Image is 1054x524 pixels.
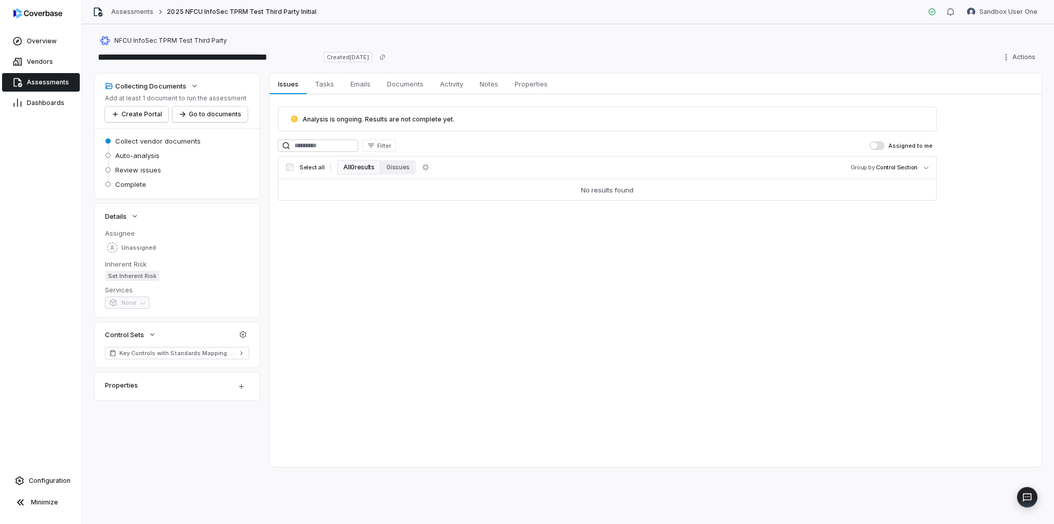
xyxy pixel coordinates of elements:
[979,8,1038,16] span: Sandbox User One
[27,99,64,107] span: Dashboards
[114,37,227,45] span: NFCU InfoSec TPRM Test Third Party
[31,498,58,506] span: Minimize
[97,31,230,50] button: https://test.com/NFCU InfoSec TPRM Test Third Party
[581,185,634,195] div: No results found
[337,160,380,174] button: All 0 results
[311,77,338,91] span: Tasks
[373,48,392,66] button: Copy link
[105,271,160,281] span: Set Inherent Risk
[961,4,1044,20] button: Sandbox User One avatarSandbox User One
[362,139,396,152] button: Filter
[105,347,249,359] a: Key Controls with Standards Mapping Questions
[167,8,317,16] span: 2025 NFCU InfoSec TPRM Test Third Party Initial
[2,73,80,92] a: Assessments
[105,107,168,122] button: Create Portal
[105,81,186,91] div: Collecting Documents
[303,115,454,123] span: Analysis is ongoing. Results are not complete yet.
[380,160,415,174] button: 0 issues
[13,8,62,19] img: logo-D7KZi-bG.svg
[4,471,78,490] a: Configuration
[102,207,142,225] button: Details
[4,492,78,513] button: Minimize
[377,142,391,150] span: Filter
[121,244,156,252] span: Unassigned
[115,180,146,189] span: Complete
[115,165,161,174] span: Review issues
[115,136,201,146] span: Collect vendor documents
[105,212,127,221] span: Details
[119,349,235,357] span: Key Controls with Standards Mapping Questions
[105,94,248,102] p: Add at least 1 document to run the assessment
[115,151,160,160] span: Auto-analysis
[870,142,933,150] label: Assigned to me
[102,77,202,95] button: Collecting Documents
[436,77,467,91] span: Activity
[27,58,53,66] span: Vendors
[476,77,502,91] span: Notes
[2,32,80,50] a: Overview
[274,77,302,91] span: Issues
[105,285,249,294] dt: Services
[870,142,884,150] button: Assigned to me
[2,53,80,71] a: Vendors
[27,37,57,45] span: Overview
[105,259,249,269] dt: Inherent Risk
[105,330,144,339] span: Control Sets
[967,8,975,16] img: Sandbox User One avatar
[102,325,160,344] button: Control Sets
[851,164,875,171] span: Group by
[346,77,375,91] span: Emails
[999,49,1042,65] button: Actions
[172,107,248,122] button: Go to documents
[2,94,80,112] a: Dashboards
[105,229,249,238] dt: Assignee
[511,77,552,91] span: Properties
[300,164,324,171] span: Select all
[324,52,372,62] span: Created [DATE]
[27,78,69,86] span: Assessments
[286,164,293,171] input: Select all
[111,8,153,16] a: Assessments
[29,477,71,485] span: Configuration
[383,77,428,91] span: Documents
